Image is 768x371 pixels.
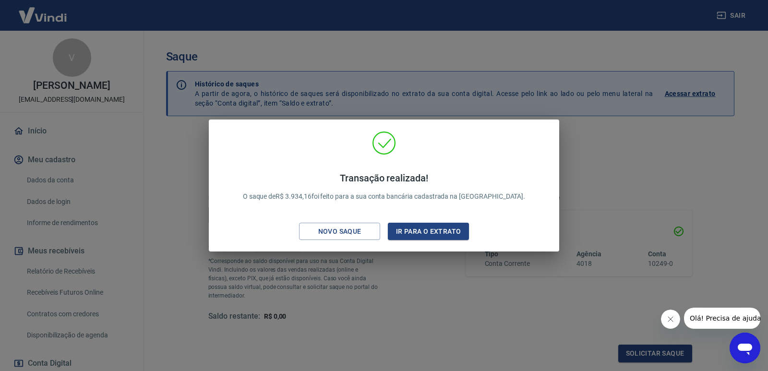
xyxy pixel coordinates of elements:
span: Olá! Precisa de ajuda? [6,7,81,14]
button: Ir para o extrato [388,223,469,240]
iframe: Fechar mensagem [661,310,680,329]
iframe: Botão para abrir a janela de mensagens [730,333,760,363]
h4: Transação realizada! [243,172,526,184]
button: Novo saque [299,223,380,240]
iframe: Mensagem da empresa [684,308,760,329]
p: O saque de R$ 3.934,16 foi feito para a sua conta bancária cadastrada na [GEOGRAPHIC_DATA]. [243,172,526,202]
div: Novo saque [307,226,373,238]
